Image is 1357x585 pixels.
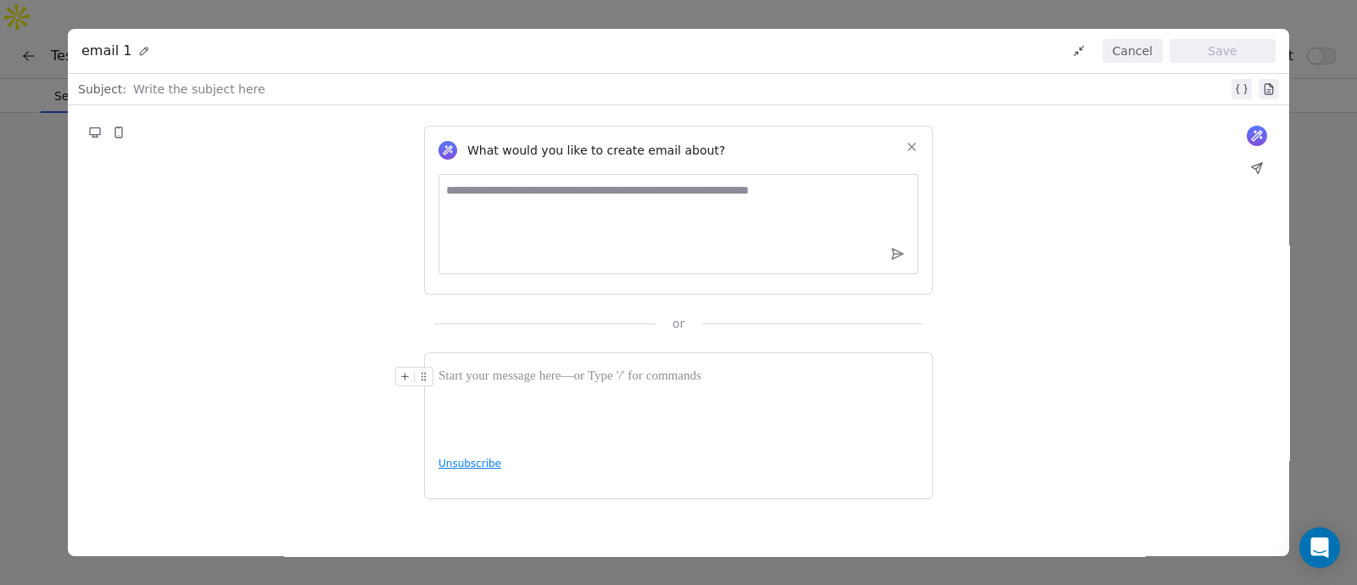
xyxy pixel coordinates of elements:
[673,315,684,332] span: or
[467,142,725,159] span: What would you like to create email about?
[1170,39,1276,63] button: Save
[81,41,131,61] span: email 1
[78,81,126,103] span: Subject:
[1103,39,1163,63] button: Cancel
[1299,527,1340,568] div: Open Intercom Messenger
